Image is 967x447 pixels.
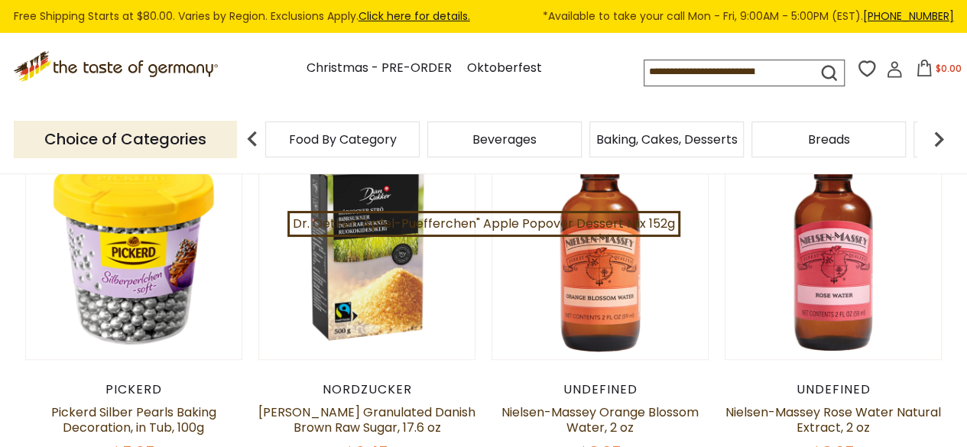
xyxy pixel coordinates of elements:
a: Christmas - PRE-ORDER [307,58,452,79]
a: Food By Category [289,134,397,145]
div: Nordzucker [258,382,476,397]
img: Dan Sukker Granulated Danish Brown Raw Sugar, 17.6 oz [259,143,475,359]
span: *Available to take your call Mon - Fri, 9:00AM - 5:00PM (EST). [543,8,954,25]
div: undefined [492,382,709,397]
a: [PHONE_NUMBER] [863,8,954,24]
p: Choice of Categories [14,121,237,158]
a: Beverages [472,134,537,145]
img: Nielsen-Massey Orange Blossom Water, 2 oz [492,143,709,359]
a: Oktoberfest [467,58,542,79]
a: Dr. Oetker "Apfel-Puefferchen" Apple Popover Dessert Mix 152g [287,211,680,237]
div: Pickerd [25,382,243,397]
a: Pickerd Silber Pearls Baking Decoration, in Tub, 100g [51,403,216,436]
div: Free Shipping Starts at $80.00. Varies by Region. Exclusions Apply. [14,8,954,25]
div: undefined [725,382,943,397]
img: Pickerd Silber Pearls Baking Decoration, in Tub, 100g [26,143,242,359]
img: next arrow [923,124,954,154]
img: previous arrow [237,124,268,154]
span: $0.00 [936,62,962,75]
a: [PERSON_NAME] Granulated Danish Brown Raw Sugar, 17.6 oz [258,403,475,436]
a: Breads [808,134,850,145]
a: Baking, Cakes, Desserts [596,134,738,145]
a: Nielsen-Massey Rose Water Natural Extract, 2 oz [725,403,941,436]
img: Nielsen-Massey Rose Water Natural Extract, 2 oz [725,143,942,359]
a: Click here for details. [359,8,470,24]
a: Nielsen-Massey Orange Blossom Water, 2 oz [501,403,699,436]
